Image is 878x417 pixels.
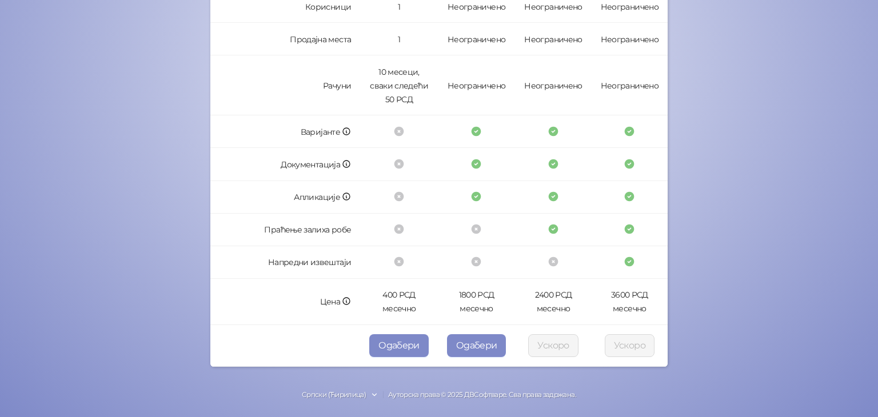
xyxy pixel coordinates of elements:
[290,34,351,45] font: Продајна места
[524,81,582,91] font: Неограничено
[528,334,578,357] button: Ускоро
[459,290,494,314] font: 1800 РСД месечно
[448,81,505,91] font: Неограничено
[524,34,582,45] font: Неограничено
[398,2,400,12] font: 1
[378,340,420,351] font: Одабери
[388,390,576,399] font: Ауторска права © 2025 ДВСофтваре. Сва права задржана.
[305,2,351,12] font: Корисници
[601,81,658,91] font: Неограничено
[281,160,340,170] font: Документација
[323,81,351,91] font: Рачуни
[320,297,340,307] font: Цена
[301,127,340,137] font: Варијанте
[601,2,658,12] font: Неограничено
[524,2,582,12] font: Неограничено
[264,225,351,235] font: Праћење залиха робе
[268,258,351,268] font: Напредни извештаји
[448,34,505,45] font: Неограничено
[535,290,572,314] font: 2400 РСД месечно
[456,340,497,351] font: Одабери
[382,290,416,314] font: 400 РСД месечно
[370,67,428,105] font: 10 месеци, сваки следећи 50 РСД
[398,34,400,45] font: 1
[369,334,429,357] button: Одабери
[302,390,366,399] font: Српски (Ћирилица)
[611,290,648,314] font: 3600 РСД месечно
[447,334,506,357] button: Одабери
[448,2,505,12] font: Неограничено
[601,34,658,45] font: Неограничено
[605,334,654,357] button: Ускоро
[294,193,340,203] font: Апликације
